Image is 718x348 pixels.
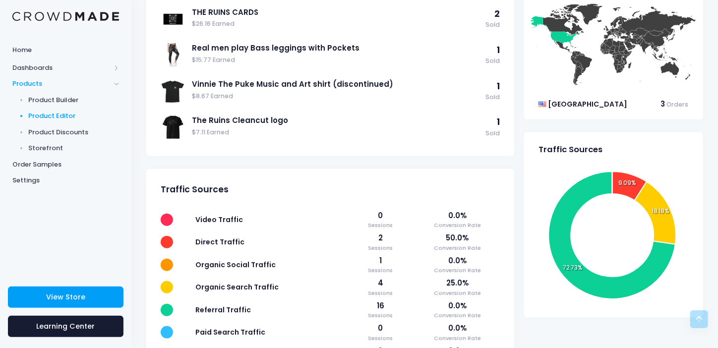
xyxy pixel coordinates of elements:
span: Sessions [356,311,405,320]
span: Sold [485,129,500,138]
span: Conversion Rate [415,221,500,230]
span: Conversion Rate [415,334,500,343]
span: Conversion Rate [415,244,500,252]
span: 0 [356,323,405,334]
img: Logo [12,12,119,21]
span: Organic Search Traffic [195,282,279,292]
span: View Store [46,292,85,302]
a: THE RUINS CARDS [192,7,480,18]
span: Orders [667,100,689,109]
span: Sold [485,93,500,102]
span: Sessions [356,221,405,230]
span: $7.11 Earned [192,128,480,137]
span: 1 [497,44,500,56]
a: The Ruins Cleancut logo [192,115,480,126]
span: Product Builder [29,95,120,105]
span: Dashboards [12,63,111,73]
span: Paid Search Traffic [195,327,265,337]
span: Conversion Rate [415,266,500,275]
span: Storefront [29,143,120,153]
span: Organic Social Traffic [195,260,276,270]
span: 4 [356,278,405,289]
span: 2 [356,232,405,243]
span: Traffic Sources [538,145,602,155]
span: Order Samples [12,160,119,170]
span: 0.0% [415,300,500,311]
span: 1 [356,255,405,266]
span: Products [12,79,111,89]
span: 50.0% [415,232,500,243]
span: 3 [661,99,665,109]
span: $15.77 Earned [192,56,480,65]
a: View Store [8,287,123,308]
span: 16 [356,300,405,311]
span: 1 [497,80,500,92]
span: Sold [485,20,500,30]
span: Sold [485,57,500,66]
span: 0 [356,210,405,221]
span: Home [12,45,119,55]
span: Settings [12,175,119,185]
span: Sessions [356,334,405,343]
span: 25.0% [415,278,500,289]
span: 0.0% [415,210,500,221]
span: 0.0% [415,255,500,266]
span: $8.67 Earned [192,92,480,101]
span: Sessions [356,244,405,252]
span: Product Editor [29,111,120,121]
span: Referral Traffic [195,305,251,315]
span: Sessions [356,266,405,275]
span: Sessions [356,289,405,297]
a: Real men play Bass leggings with Pockets [192,43,480,54]
span: Product Discounts [29,127,120,137]
span: 0.0% [415,323,500,334]
span: Conversion Rate [415,289,500,297]
span: Traffic Sources [161,184,229,195]
span: Learning Center [37,321,95,331]
span: [GEOGRAPHIC_DATA] [548,99,627,109]
span: 2 [494,8,500,20]
a: Learning Center [8,316,123,337]
span: Video Traffic [195,215,243,225]
a: Vinnie The Puke Music and Art shirt (discontinued) [192,79,480,90]
span: Conversion Rate [415,311,500,320]
span: $26.16 Earned [192,19,480,29]
span: 1 [497,116,500,128]
span: Direct Traffic [195,237,244,247]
